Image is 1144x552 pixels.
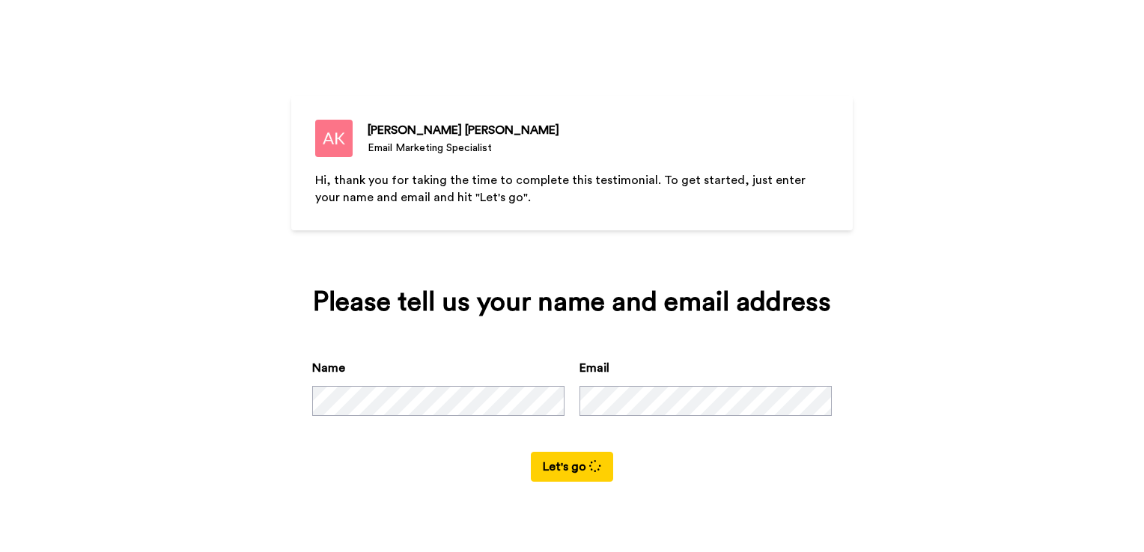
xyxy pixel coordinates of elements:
[579,359,609,377] label: Email
[312,287,832,317] div: Please tell us your name and email address
[368,121,559,139] div: [PERSON_NAME] [PERSON_NAME]
[531,452,613,482] button: Let's go
[315,120,353,157] img: Email Marketing Specialist
[312,359,345,377] label: Name
[315,174,809,203] span: Hi, thank you for taking the time to complete this testimonial. To get started, just enter your n...
[368,141,559,156] div: Email Marketing Specialist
